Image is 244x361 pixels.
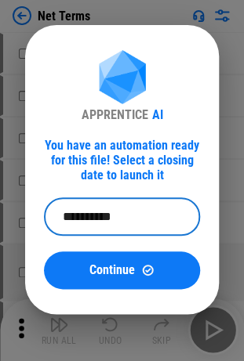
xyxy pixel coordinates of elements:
div: You have an automation ready for this file! Select a closing date to launch it [44,138,200,182]
img: Continue [141,263,155,276]
span: Continue [89,264,135,276]
button: ContinueContinue [44,251,200,289]
div: AI [152,107,163,122]
div: APPRENTICE [82,107,148,122]
input: Choose date, selected date is Sep 15, 2025 [44,198,189,236]
img: Apprentice AI [91,50,154,107]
